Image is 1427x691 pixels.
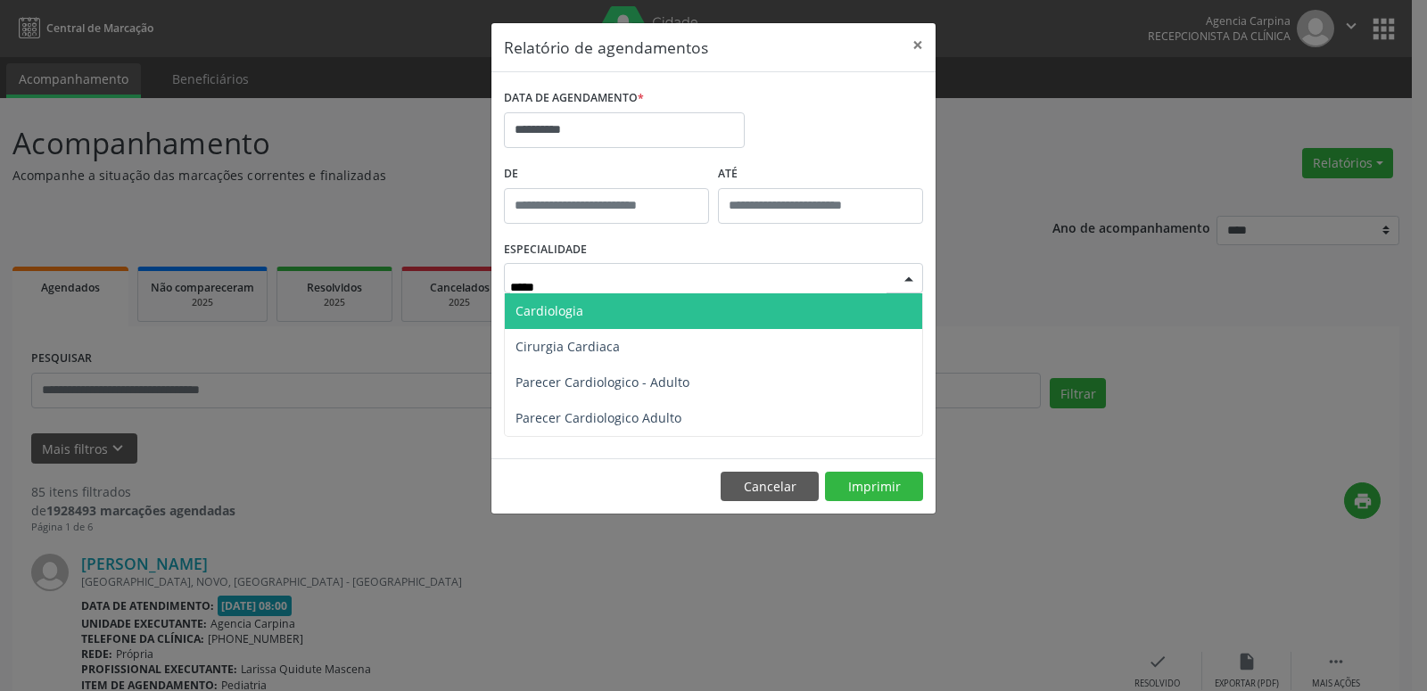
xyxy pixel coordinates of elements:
button: Cancelar [721,472,819,502]
label: ATÉ [718,160,923,188]
label: DATA DE AGENDAMENTO [504,85,644,112]
label: ESPECIALIDADE [504,236,587,264]
span: Parecer Cardiologico Adulto [516,409,681,426]
span: Cirurgia Cardiaca [516,338,620,355]
button: Close [900,23,936,67]
span: Parecer Cardiologico - Adulto [516,374,689,391]
button: Imprimir [825,472,923,502]
label: De [504,160,709,188]
span: Cardiologia [516,302,583,319]
h5: Relatório de agendamentos [504,36,708,59]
